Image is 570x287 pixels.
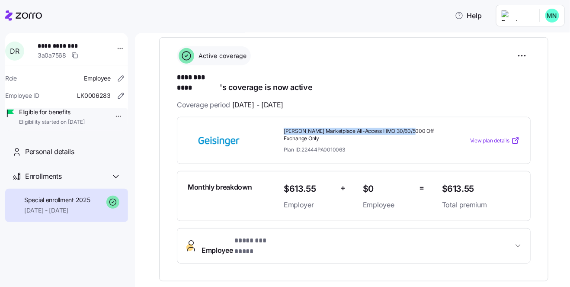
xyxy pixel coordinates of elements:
[442,182,520,196] span: $613.55
[442,200,520,210] span: Total premium
[25,146,74,157] span: Personal details
[419,182,425,194] span: =
[284,146,345,153] span: Plan ID: 22444PA0010063
[177,72,531,93] h1: 's coverage is now active
[284,182,333,196] span: $613.55
[5,91,39,100] span: Employee ID
[25,171,61,182] span: Enrollments
[24,196,90,204] span: Special enrollment 2025
[38,51,66,60] span: 3a0a7568
[284,128,435,142] span: [PERSON_NAME] Marketplace All-Access HMO 30/60/5000 Off Exchange Only
[470,137,509,145] span: View plan details
[502,10,533,21] img: Employer logo
[19,108,85,116] span: Eligible for benefits
[5,74,17,83] span: Role
[448,7,489,24] button: Help
[470,136,520,145] a: View plan details
[455,10,482,21] span: Help
[340,182,346,194] span: +
[284,200,333,210] span: Employer
[196,52,247,60] span: Active coverage
[545,9,559,23] img: b0ee0d05d7ad5b312d7e0d752ccfd4ca
[19,119,85,126] span: Eligibility started on [DATE]
[77,91,111,100] span: LK0006283
[232,100,283,110] span: [DATE] - [DATE]
[202,235,282,256] span: Employee
[24,206,90,215] span: [DATE] - [DATE]
[188,182,252,193] span: Monthly breakdown
[84,74,111,83] span: Employee
[363,200,413,210] span: Employee
[188,131,250,151] img: Geisinger
[363,182,413,196] span: $0
[10,48,19,55] span: D R
[177,100,283,110] span: Coverage period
